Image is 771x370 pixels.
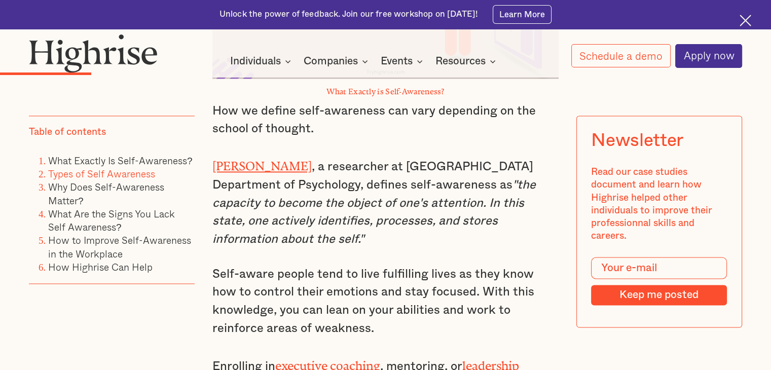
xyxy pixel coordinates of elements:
[48,206,175,234] a: What Are the Signs You Lack Self Awareness?
[230,55,294,67] div: Individuals
[29,126,106,138] div: Table of contents
[675,44,742,68] a: Apply now
[592,131,683,152] div: Newsletter
[212,155,559,248] p: , a researcher at [GEOGRAPHIC_DATA] Department of Psychology, defines self-awareness as
[592,166,727,243] div: Read our case studies document and learn how Highrise helped other individuals to improve their p...
[740,15,751,26] img: Cross icon
[29,34,158,73] img: Highrise logo
[212,266,559,338] p: Self-aware people tend to live fulfilling lives as they know how to control their emotions and st...
[230,55,281,67] div: Individuals
[48,260,153,275] a: How Highrise Can Help
[592,285,727,305] input: Keep me posted
[326,87,444,92] strong: What Exactly is Self-Awareness?
[435,55,486,67] div: Resources
[212,159,312,167] a: [PERSON_NAME]
[435,55,499,67] div: Resources
[219,9,478,20] div: Unlock the power of feedback. Join our free workshop on [DATE]!
[48,153,193,168] a: What Exactly Is Self-Awareness?
[381,55,426,67] div: Events
[493,5,552,23] a: Learn More
[592,257,727,279] input: Your e-mail
[304,55,358,67] div: Companies
[381,55,413,67] div: Events
[212,102,559,138] p: How we define self-awareness can vary depending on the school of thought.
[571,44,671,67] a: Schedule a demo
[275,359,380,366] a: executive coaching
[48,167,155,181] a: Types of Self Awareness
[592,257,727,306] form: Modal Form
[304,55,371,67] div: Companies
[48,180,164,208] a: Why Does Self-Awareness Matter?
[212,179,536,245] em: "the capacity to become the object of one's attention. In this state, one actively identifies, pr...
[48,233,191,261] a: How to Improve Self-Awareness in the Workplace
